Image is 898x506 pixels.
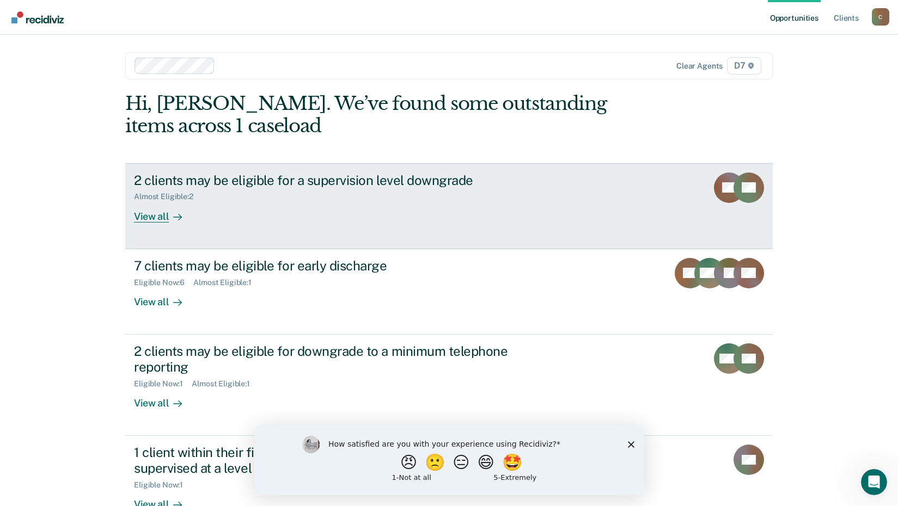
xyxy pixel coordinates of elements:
[134,379,192,388] div: Eligible Now : 1
[125,163,773,249] a: 2 clients may be eligible for a supervision level downgradeAlmost Eligible:2View all
[125,92,643,137] div: Hi, [PERSON_NAME]. We’ve found some outstanding items across 1 caseload
[134,172,516,188] div: 2 clients may be eligible for a supervision level downgrade
[134,343,516,375] div: 2 clients may be eligible for downgrade to a minimum telephone reporting
[134,258,516,274] div: 7 clients may be eligible for early discharge
[872,8,889,26] button: Profile dropdown button
[676,61,723,71] div: Clear agents
[192,379,259,388] div: Almost Eligible : 1
[134,388,195,409] div: View all
[134,287,195,308] div: View all
[193,278,260,287] div: Almost Eligible : 1
[872,8,889,26] div: C
[134,480,192,490] div: Eligible Now : 1
[134,192,202,201] div: Almost Eligible : 2
[125,335,773,436] a: 2 clients may be eligible for downgrade to a minimum telephone reportingEligible Now:1Almost Elig...
[134,201,195,223] div: View all
[861,469,887,495] iframe: Intercom live chat
[134,278,193,287] div: Eligible Now : 6
[254,425,644,495] iframe: Survey by Kim from Recidiviz
[125,249,773,335] a: 7 clients may be eligible for early dischargeEligible Now:6Almost Eligible:1View all
[134,445,516,476] div: 1 client within their first 6 months of supervision is being supervised at a level that does not ...
[11,11,64,23] img: Recidiviz
[727,57,761,75] span: D7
